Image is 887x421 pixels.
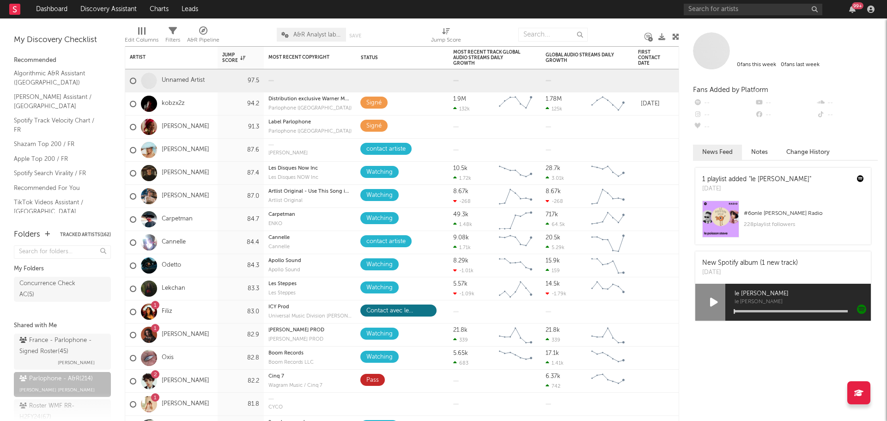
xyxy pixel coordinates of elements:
div: Les Disques Now Inc [268,166,352,171]
div: label: Parlophone (France) [268,129,352,134]
div: Parlophone ([GEOGRAPHIC_DATA]) [268,129,352,134]
span: [PERSON_NAME] [PERSON_NAME] [19,384,95,396]
div: 83.3 [222,283,259,294]
a: Unnamed Artist [162,77,205,85]
div: Label Parlophone [268,120,352,125]
div: Les Disques NOW Inc [268,175,352,180]
a: Filiz [162,308,172,316]
div: Watching [366,282,393,293]
div: Carpetman [268,212,352,217]
div: copyright: Artlist Original - Use This Song in Your Video - Go to Artlist.io [268,189,352,194]
div: copyright: Les Steppes [268,281,352,287]
a: TikTok Videos Assistant / [GEOGRAPHIC_DATA] [14,197,102,216]
div: Filters [165,35,180,46]
div: My Folders [14,263,111,275]
a: Concurrence Check AC(5) [14,277,111,302]
span: le [PERSON_NAME] [735,288,871,299]
div: Apollo Sound [268,258,352,263]
div: 1.71k [453,244,471,250]
svg: Chart title [587,162,629,185]
div: ENKO [268,221,352,226]
div: label: ENKO [268,221,352,226]
div: New Spotify album (1 new track) [702,258,798,268]
div: copyright: Label Parlophone [268,120,352,125]
div: 21.8k [546,327,560,333]
div: 83.0 [222,306,259,317]
span: le [PERSON_NAME] [735,299,871,305]
div: 5.57k [453,281,468,287]
div: -- [816,109,878,121]
div: First Contact Date [638,49,670,66]
div: Folders [14,229,40,240]
div: copyright: Apollo Sound [268,258,352,263]
div: contact artiste [366,144,406,155]
div: Signé [366,121,382,132]
span: [PERSON_NAME] [58,357,95,368]
div: Artist [130,55,199,60]
div: 1.78M [546,96,562,102]
div: 717k [546,212,558,218]
a: Carpetman [162,215,193,223]
svg: Chart title [587,370,629,393]
a: [PERSON_NAME] [162,192,209,200]
svg: Chart title [587,347,629,370]
div: 5.29k [546,244,565,250]
div: 125k [546,106,562,112]
div: 15.9k [546,258,560,264]
div: Cannelle [268,244,352,250]
div: -- [693,109,754,121]
a: Spotify Track Velocity Chart / FR [14,116,102,134]
div: 99 + [852,2,863,9]
div: 64.5k [546,221,565,227]
div: 81.8 [222,399,259,410]
a: Shazam Top 200 / FR [14,139,102,149]
svg: Chart title [495,92,536,116]
div: 1.48k [453,221,472,227]
div: 339 [546,337,560,343]
svg: Chart title [587,231,629,254]
div: Distribution exclusive Warner Music [GEOGRAPHIC_DATA] [268,97,352,102]
div: [PERSON_NAME] PROD [268,337,352,342]
div: 10.5k [453,165,468,171]
span: A&R Analyst labels [293,32,341,38]
div: Shared with Me [14,320,111,331]
div: Watching [366,190,393,201]
div: Recommended [14,55,111,66]
a: Recommended For You [14,183,102,193]
div: copyright: Distribution exclusive Warner Music France [268,97,352,102]
div: -268 [453,198,471,204]
div: label: Universal Music Division Barclay [268,314,352,319]
svg: Chart title [495,208,536,231]
div: copyright: [268,144,352,146]
a: [PERSON_NAME] [162,146,209,154]
a: "le [PERSON_NAME]" [749,176,811,183]
div: Status [361,55,421,61]
div: Cinq 7 [268,374,352,379]
div: Watching [366,352,393,363]
div: 6.37k [546,373,560,379]
div: 84.4 [222,237,259,248]
div: 20.5k [546,235,560,241]
div: Watching [366,259,393,270]
div: Boom Records LLC [268,360,352,365]
div: label: Boom Records LLC [268,360,352,365]
div: Universal Music Division [PERSON_NAME] [268,314,352,319]
button: Notes [742,145,777,160]
div: Pass [366,375,379,386]
div: 8.67k [546,189,561,195]
div: Artlist Original - Use This Song in Your Video - Go to [DOMAIN_NAME] [268,189,352,194]
a: Spotify Search Virality / FR [14,168,102,178]
div: -1.09k [453,291,474,297]
span: 0 fans last week [737,62,820,67]
div: Artlist Original [268,198,352,203]
div: label: Les Disques NOW Inc [268,175,352,180]
div: Les Steppes [268,281,352,287]
div: 87.4 [222,168,259,179]
div: Les Steppes [268,291,352,296]
div: Watching [366,213,393,224]
div: A&R Pipeline [187,35,219,46]
div: copyright: [268,398,352,400]
div: Parlophone ([GEOGRAPHIC_DATA]) [268,106,352,111]
a: France - Parlophone - Signed Roster(45)[PERSON_NAME] [14,334,111,370]
div: -1.79k [546,291,566,297]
